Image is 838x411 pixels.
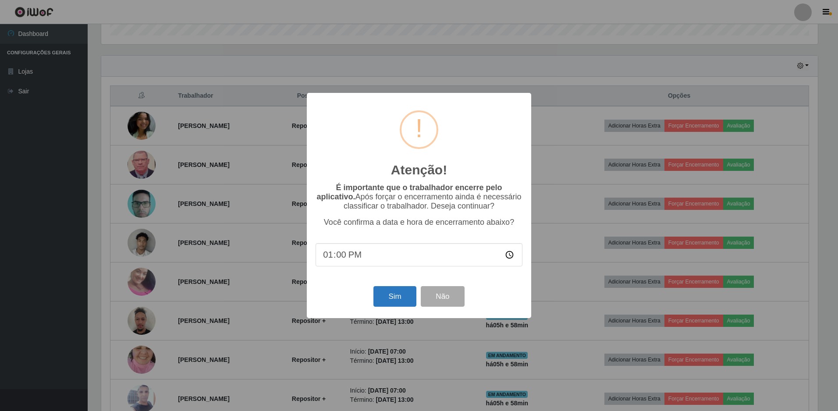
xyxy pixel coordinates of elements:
b: É importante que o trabalhador encerre pelo aplicativo. [316,183,502,201]
h2: Atenção! [391,162,447,178]
p: Após forçar o encerramento ainda é necessário classificar o trabalhador. Deseja continuar? [316,183,522,211]
button: Sim [373,286,416,307]
button: Não [421,286,464,307]
p: Você confirma a data e hora de encerramento abaixo? [316,218,522,227]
